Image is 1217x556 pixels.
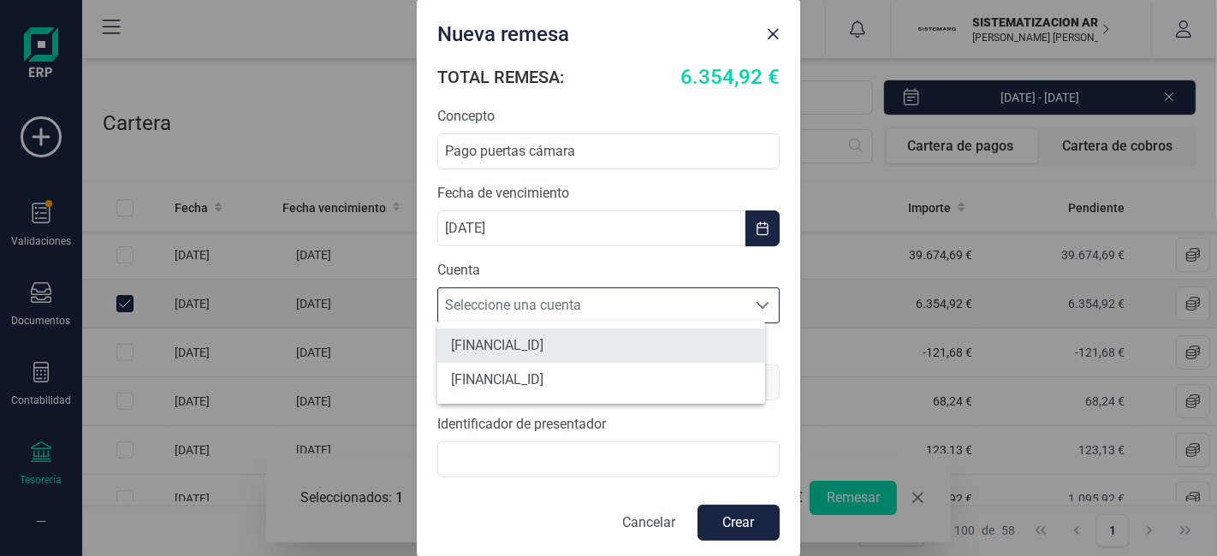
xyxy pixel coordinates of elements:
[437,414,780,435] label: Identificador de presentador
[437,106,780,127] label: Concepto
[437,328,765,363] li: ES7301280605600100043345
[698,505,780,541] button: Crear
[437,183,780,204] label: Fecha de vencimiento
[430,14,759,48] div: Nueva remesa
[759,21,787,48] button: Close
[745,210,780,246] button: Choose Date
[622,512,675,533] p: Cancelar
[437,210,745,246] input: dd/mm/aaaa
[437,260,780,281] label: Cuenta
[438,288,746,322] span: Seleccione una cuenta
[437,363,765,397] li: ES5821005982510200078691
[437,65,564,89] h6: TOTAL REMESA:
[680,62,780,92] span: 6.354,92 €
